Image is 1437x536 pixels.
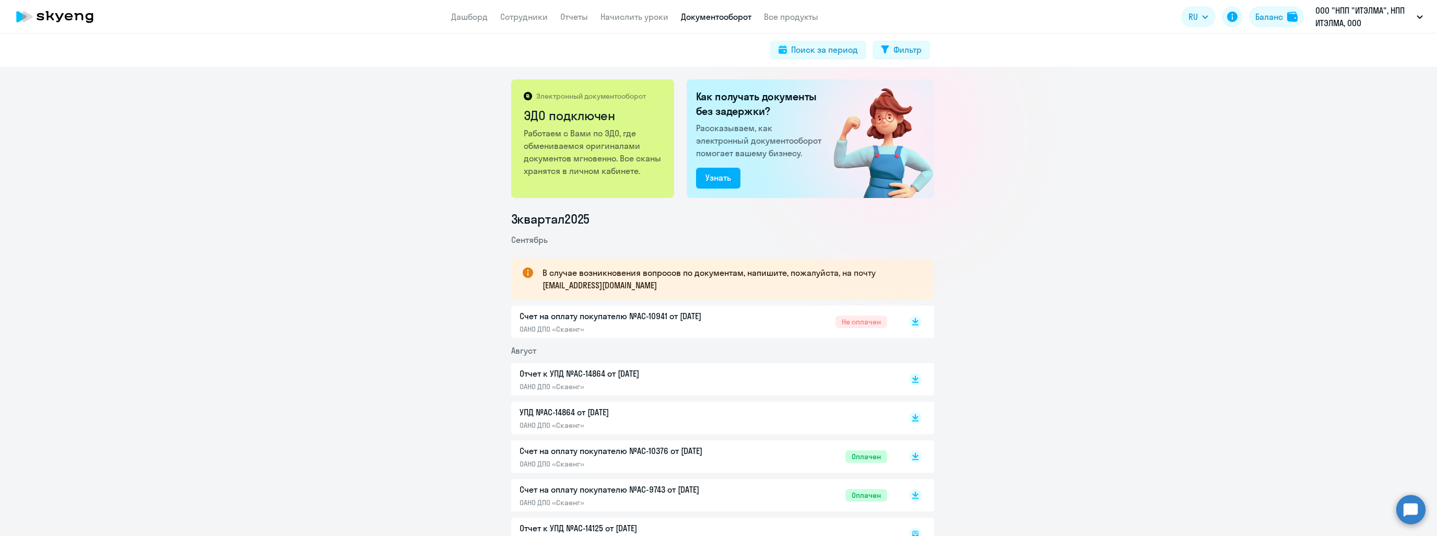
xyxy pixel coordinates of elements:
a: Счет на оплату покупателю №AC-10376 от [DATE]ОАНО ДПО «Скаенг»Оплачен [520,445,887,469]
span: Сентябрь [511,235,548,245]
button: RU [1181,6,1216,27]
a: УПД №AC-14864 от [DATE]ОАНО ДПО «Скаенг» [520,406,887,430]
a: Сотрудники [500,11,548,22]
p: ООО "НПП "ИТЭЛМА", НПП ИТЭЛМА, ООО [1315,4,1412,29]
p: ОАНО ДПО «Скаенг» [520,498,739,507]
p: Отчет к УПД №AC-14864 от [DATE] [520,367,739,380]
button: Узнать [696,168,740,189]
h2: ЭДО подключен [524,107,663,124]
h2: Как получать документы без задержки? [696,89,826,119]
p: Электронный документооборот [536,91,646,101]
a: Отчет к УПД №AC-14864 от [DATE]ОАНО ДПО «Скаенг» [520,367,887,391]
p: ОАНО ДПО «Скаенг» [520,382,739,391]
p: ОАНО ДПО «Скаенг» [520,324,739,334]
a: Счет на оплату покупателю №AC-10941 от [DATE]ОАНО ДПО «Скаенг»Не оплачен [520,310,887,334]
button: Поиск за период [770,41,866,60]
p: Счет на оплату покупателю №AC-10376 от [DATE] [520,445,739,457]
a: Все продукты [764,11,818,22]
p: ОАНО ДПО «Скаенг» [520,459,739,469]
button: ООО "НПП "ИТЭЛМА", НПП ИТЭЛМА, ООО [1310,4,1428,29]
span: RU [1188,10,1198,23]
p: ОАНО ДПО «Скаенг» [520,421,739,430]
a: Начислить уроки [600,11,668,22]
span: Оплачен [845,450,887,463]
div: Фильтр [893,43,922,56]
p: Рассказываем, как электронный документооборот помогает вашему бизнесу. [696,122,826,159]
span: Не оплачен [835,316,887,328]
div: Узнать [705,171,731,184]
p: Счет на оплату покупателю №AC-10941 от [DATE] [520,310,739,322]
p: В случае возникновения вопросов по документам, напишите, пожалуйста, на почту [EMAIL_ADDRESS][DOM... [543,266,915,292]
p: Работаем с Вами по ЭДО, где обмениваемся оригиналами документов мгновенно. Все сканы хранятся в л... [524,127,663,177]
div: Баланс [1255,10,1283,23]
span: Оплачен [845,489,887,502]
img: balance [1287,11,1298,22]
a: Отчеты [560,11,588,22]
a: Дашборд [451,11,488,22]
a: Счет на оплату покупателю №AC-9743 от [DATE]ОАНО ДПО «Скаенг»Оплачен [520,483,887,507]
button: Балансbalance [1249,6,1304,27]
div: Поиск за период [791,43,858,56]
li: 3 квартал 2025 [511,211,934,227]
span: Август [511,345,536,356]
p: Счет на оплату покупателю №AC-9743 от [DATE] [520,483,739,496]
img: connected [817,79,934,198]
p: УПД №AC-14864 от [DATE] [520,406,739,418]
a: Документооборот [681,11,751,22]
button: Фильтр [873,41,930,60]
